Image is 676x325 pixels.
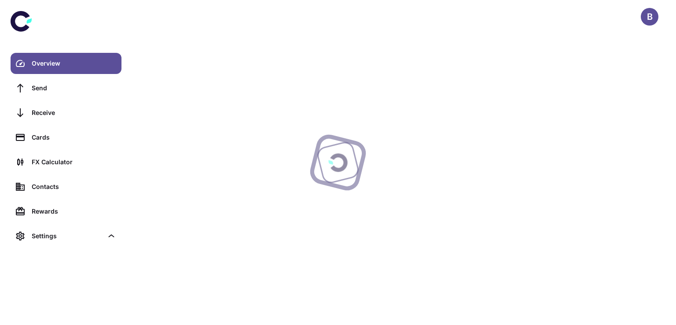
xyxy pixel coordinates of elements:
[11,176,121,197] a: Contacts
[32,133,116,142] div: Cards
[11,151,121,173] a: FX Calculator
[32,108,116,118] div: Receive
[32,182,116,192] div: Contacts
[11,127,121,148] a: Cards
[32,59,116,68] div: Overview
[32,83,116,93] div: Send
[32,207,116,216] div: Rewards
[641,8,658,26] button: B
[11,78,121,99] a: Send
[11,53,121,74] a: Overview
[32,231,103,241] div: Settings
[11,102,121,123] a: Receive
[11,201,121,222] a: Rewards
[11,225,121,247] div: Settings
[32,157,116,167] div: FX Calculator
